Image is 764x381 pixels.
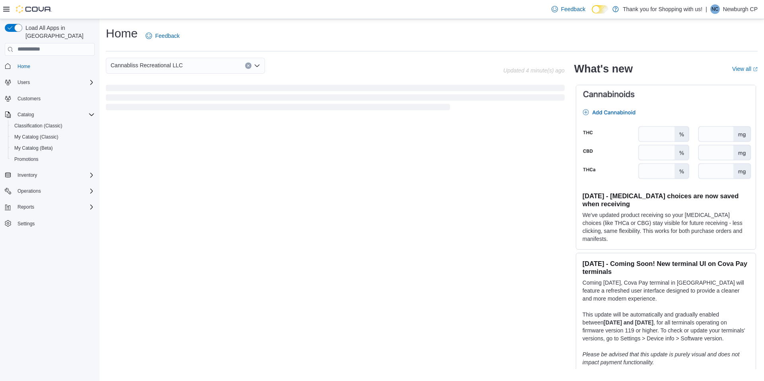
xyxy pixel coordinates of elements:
a: My Catalog (Beta) [11,143,56,153]
p: Thank you for Shopping with us! [623,4,702,14]
h3: [DATE] - Coming Soon! New terminal UI on Cova Pay terminals [583,260,749,275]
strong: [DATE] and [DATE] [604,319,653,326]
h3: [DATE] - [MEDICAL_DATA] choices are now saved when receiving [583,192,749,208]
button: Catalog [2,109,98,120]
span: Home [18,63,30,70]
a: Home [14,62,33,71]
button: Customers [2,93,98,104]
a: View allExternal link [732,66,758,72]
span: Inventory [14,170,95,180]
a: Promotions [11,154,42,164]
span: Catalog [14,110,95,119]
p: Newburgh CP [723,4,758,14]
button: Catalog [14,110,37,119]
p: Updated 4 minute(s) ago [503,67,565,74]
button: Settings [2,217,98,229]
span: Home [14,61,95,71]
button: Clear input [245,63,251,69]
span: Reports [14,202,95,212]
span: Loading [106,86,565,112]
span: Customers [14,94,95,104]
span: Settings [18,221,35,227]
button: Operations [2,186,98,197]
a: Feedback [548,1,589,17]
span: Settings [14,218,95,228]
span: My Catalog (Beta) [14,145,53,151]
span: Classification (Classic) [11,121,95,131]
span: Classification (Classic) [14,123,62,129]
span: Users [14,78,95,87]
span: Reports [18,204,34,210]
nav: Complex example [5,57,95,250]
button: Promotions [8,154,98,165]
button: Classification (Classic) [8,120,98,131]
a: Customers [14,94,44,104]
span: Operations [18,188,41,194]
button: My Catalog (Beta) [8,143,98,154]
p: This update will be automatically and gradually enabled between , for all terminals operating on ... [583,311,749,342]
button: Open list of options [254,63,260,69]
button: Users [14,78,33,87]
button: Home [2,61,98,72]
button: Reports [2,201,98,213]
span: Operations [14,186,95,196]
span: Promotions [11,154,95,164]
span: My Catalog (Classic) [11,132,95,142]
button: My Catalog (Classic) [8,131,98,143]
div: Newburgh CP [710,4,720,14]
span: Customers [18,96,41,102]
img: Cova [16,5,52,13]
p: Coming [DATE], Cova Pay terminal in [GEOGRAPHIC_DATA] will feature a refreshed user interface des... [583,279,749,303]
button: Inventory [14,170,40,180]
a: Settings [14,219,38,229]
span: Feedback [561,5,585,13]
span: Catalog [18,111,34,118]
a: Classification (Classic) [11,121,66,131]
input: Dark Mode [592,5,608,14]
h2: What's new [574,63,633,75]
span: Feedback [155,32,179,40]
span: Users [18,79,30,86]
p: | [706,4,707,14]
button: Users [2,77,98,88]
span: Inventory [18,172,37,178]
button: Operations [14,186,44,196]
span: Cannabliss Recreational LLC [111,61,183,70]
span: Promotions [14,156,39,162]
a: Feedback [142,28,183,44]
span: NC [711,4,718,14]
p: We've updated product receiving so your [MEDICAL_DATA] choices (like THCa or CBG) stay visible fo... [583,211,749,243]
svg: External link [753,67,758,72]
span: My Catalog (Beta) [11,143,95,153]
button: Inventory [2,170,98,181]
span: My Catalog (Classic) [14,134,58,140]
a: My Catalog (Classic) [11,132,62,142]
span: Load All Apps in [GEOGRAPHIC_DATA] [22,24,95,40]
button: Reports [14,202,37,212]
em: Please be advised that this update is purely visual and does not impact payment functionality. [583,351,740,365]
h1: Home [106,25,138,41]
